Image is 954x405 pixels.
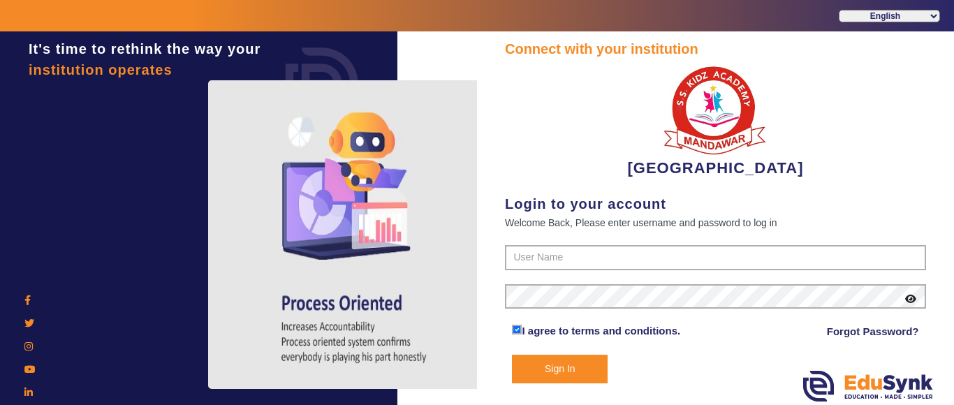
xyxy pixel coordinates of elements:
[505,193,926,214] div: Login to your account
[29,41,260,57] span: It's time to rethink the way your
[505,214,926,231] div: Welcome Back, Please enter username and password to log in
[803,371,933,402] img: edusynk.png
[512,355,608,383] button: Sign In
[270,31,374,136] img: login.png
[663,59,768,156] img: b9104f0a-387a-4379-b368-ffa933cda262
[29,62,173,78] span: institution operates
[505,245,926,270] input: User Name
[522,325,680,337] a: I agree to terms and conditions.
[505,38,926,59] div: Connect with your institution
[208,80,501,389] img: login4.png
[505,59,926,179] div: [GEOGRAPHIC_DATA]
[827,323,919,340] a: Forgot Password?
